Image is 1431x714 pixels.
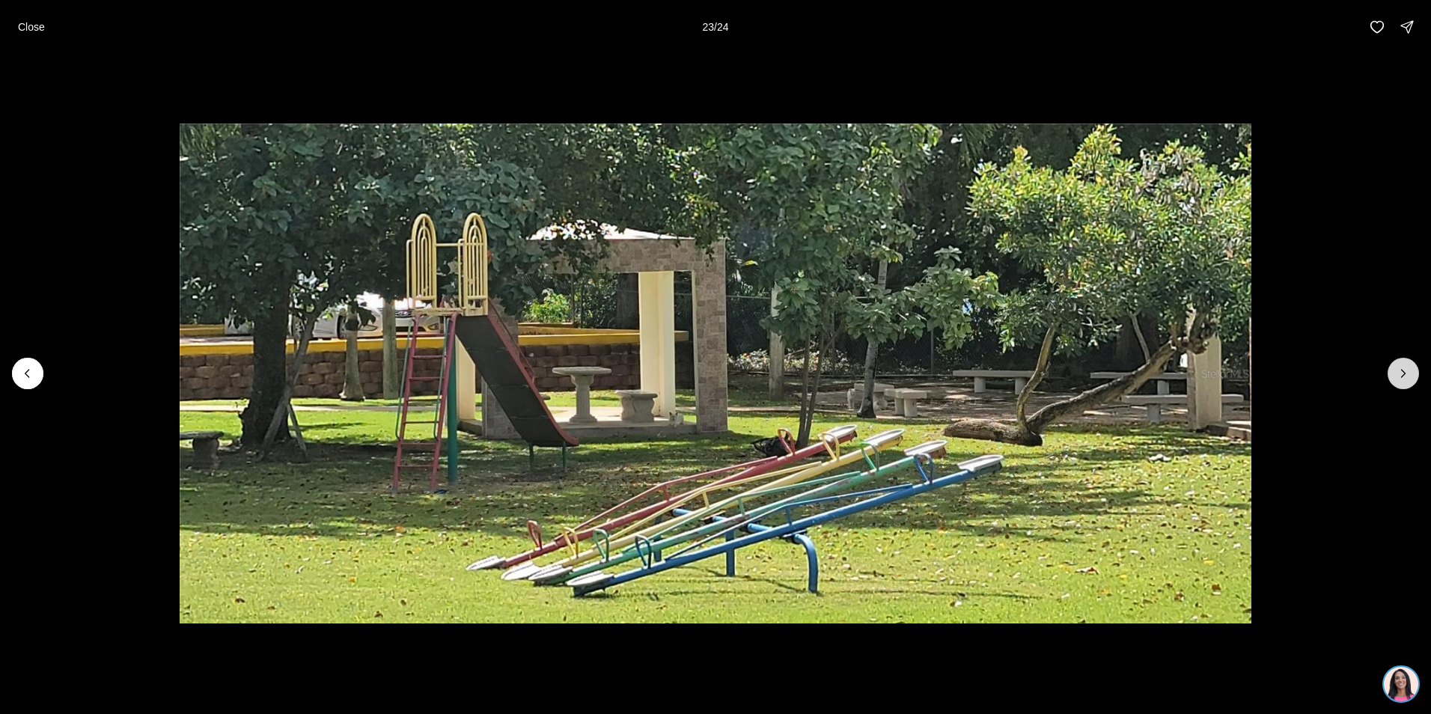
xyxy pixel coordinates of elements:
[9,9,43,43] img: be3d4b55-7850-4bcb-9297-a2f9cd376e78.png
[18,21,45,33] p: Close
[1388,358,1419,389] button: Next slide
[9,12,54,42] button: Close
[12,358,43,389] button: Previous slide
[702,21,728,33] p: 23 / 24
